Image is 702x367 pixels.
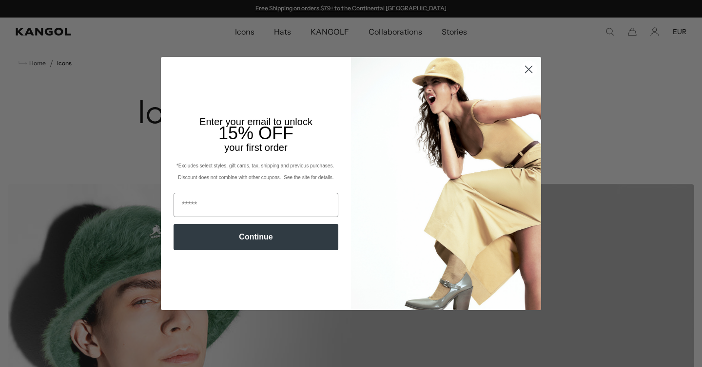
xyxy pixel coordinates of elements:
[174,224,338,250] button: Continue
[224,142,287,153] span: your first order
[199,116,312,127] span: Enter your email to unlock
[218,123,293,143] span: 15% OFF
[520,61,537,78] button: Close dialog
[351,57,541,310] img: 93be19ad-e773-4382-80b9-c9d740c9197f.jpeg
[174,193,338,217] input: Email
[176,163,335,180] span: *Excludes select styles, gift cards, tax, shipping and previous purchases. Discount does not comb...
